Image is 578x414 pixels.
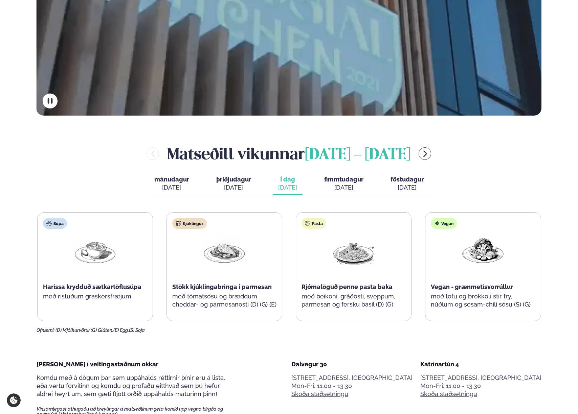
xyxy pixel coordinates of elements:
span: Í dag [278,175,297,184]
span: (S) Soja [129,327,145,333]
img: chicken.svg [176,221,181,226]
img: Soup.png [73,234,117,266]
div: Mon-Fri: 11:00 - 13:30 [291,382,413,390]
img: Vegan.png [461,234,505,266]
button: menu-btn-right [419,147,431,160]
span: (G) Glúten, [91,327,113,333]
img: Spagetti.png [332,234,375,266]
div: Pasta [302,218,326,229]
img: Chicken-breast.png [203,234,246,266]
span: [DATE] - [DATE] [305,148,410,163]
p: með beikoni, gráðosti, sveppum, parmesan og fersku basil (D) (G) [302,292,406,309]
span: Vegan - grænmetisvorrúllur [431,283,513,290]
h2: Matseðill vikunnar [167,143,410,165]
span: mánudagur [154,176,189,183]
img: soup.svg [46,221,52,226]
p: [STREET_ADDRESS], [GEOGRAPHIC_DATA] [420,374,541,382]
span: Harissa krydduð sætkartöflusúpa [43,283,141,290]
div: Mon-Fri: 11:00 - 13:30 [420,382,541,390]
button: mánudagur [DATE] [149,173,195,195]
div: [DATE] [154,184,189,192]
div: Súpa [43,218,67,229]
button: föstudagur [DATE] [385,173,429,195]
div: [DATE] [391,184,424,192]
div: Kjúklingur [172,218,207,229]
button: Í dag [DATE] [273,173,303,195]
div: [DATE] [324,184,363,192]
span: [PERSON_NAME] í veitingastaðnum okkar [37,361,158,368]
div: [DATE] [278,184,297,192]
div: [DATE] [216,184,251,192]
p: með ristuðum graskersfræjum [43,292,147,300]
div: Vegan [431,218,457,229]
img: Vegan.svg [434,221,440,226]
span: þriðjudagur [216,176,251,183]
p: með tofu og brokkolí stir fry, núðlum og sesam-chili sósu (S) (G) [431,292,535,309]
p: [STREET_ADDRESS], [GEOGRAPHIC_DATA] [291,374,413,382]
span: Komdu með á dögum þar sem uppáhalds réttirnir þínir eru á lista, eða vertu forvitinn og komdu og ... [37,374,225,397]
span: föstudagur [391,176,424,183]
button: fimmtudagur [DATE] [319,173,369,195]
span: (E) Egg, [113,327,129,333]
div: Dalvegur 30 [291,360,413,368]
img: pasta.svg [305,221,310,226]
p: með tómatsósu og bræddum cheddar- og parmesanosti (D) (G) (E) [172,292,276,309]
a: Skoða staðsetningu [291,390,348,398]
button: þriðjudagur [DATE] [211,173,257,195]
div: Katrínartún 4 [420,360,541,368]
span: Stökk kjúklingabringa í parmesan [172,283,272,290]
a: Cookie settings [7,393,21,407]
span: (D) Mjólkurvörur, [55,327,91,333]
button: menu-btn-left [147,147,159,160]
span: fimmtudagur [324,176,363,183]
span: Rjómalöguð penne pasta baka [302,283,393,290]
span: Ofnæmi: [37,327,54,333]
a: Skoða staðsetningu [420,390,477,398]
